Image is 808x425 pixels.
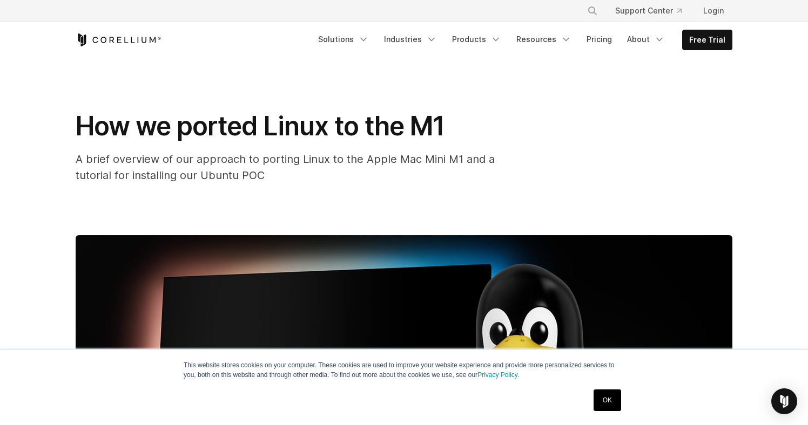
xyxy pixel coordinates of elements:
[477,371,519,379] a: Privacy Policy.
[771,388,797,414] div: Open Intercom Messenger
[312,30,732,50] div: Navigation Menu
[76,110,445,142] span: How we ported Linux to the M1
[76,33,161,46] a: Corellium Home
[510,30,578,49] a: Resources
[76,153,495,182] span: A brief overview of our approach to porting Linux to the Apple Mac Mini M1 and a tutorial for ins...
[574,1,732,20] div: Navigation Menu
[621,30,671,49] a: About
[378,30,443,49] a: Industries
[312,30,375,49] a: Solutions
[446,30,508,49] a: Products
[683,30,732,50] a: Free Trial
[184,360,624,380] p: This website stores cookies on your computer. These cookies are used to improve your website expe...
[695,1,732,20] a: Login
[583,1,602,20] button: Search
[607,1,690,20] a: Support Center
[594,389,621,411] a: OK
[580,30,618,49] a: Pricing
